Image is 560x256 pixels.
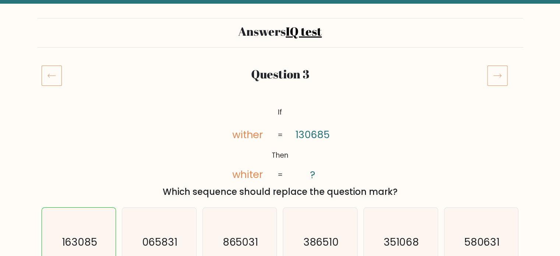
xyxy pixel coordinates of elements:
[278,108,282,118] tspan: If
[303,235,339,249] text: 386510
[42,24,519,38] h2: Answers
[286,23,322,39] a: IQ test
[310,168,315,182] tspan: ?
[61,235,97,249] text: 163085
[464,235,500,249] text: 580631
[295,128,330,141] tspan: 130685
[272,150,288,160] tspan: Then
[82,67,478,81] h2: Question 3
[222,235,258,249] text: 865031
[232,168,263,181] tspan: whiter
[278,130,283,140] tspan: =
[232,128,263,141] tspan: wither
[218,105,342,182] svg: @import url('[URL][DOMAIN_NAME]);
[384,235,419,249] text: 351068
[46,185,514,199] div: Which sequence should replace the question mark?
[278,170,283,180] tspan: =
[142,235,178,249] text: 065831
